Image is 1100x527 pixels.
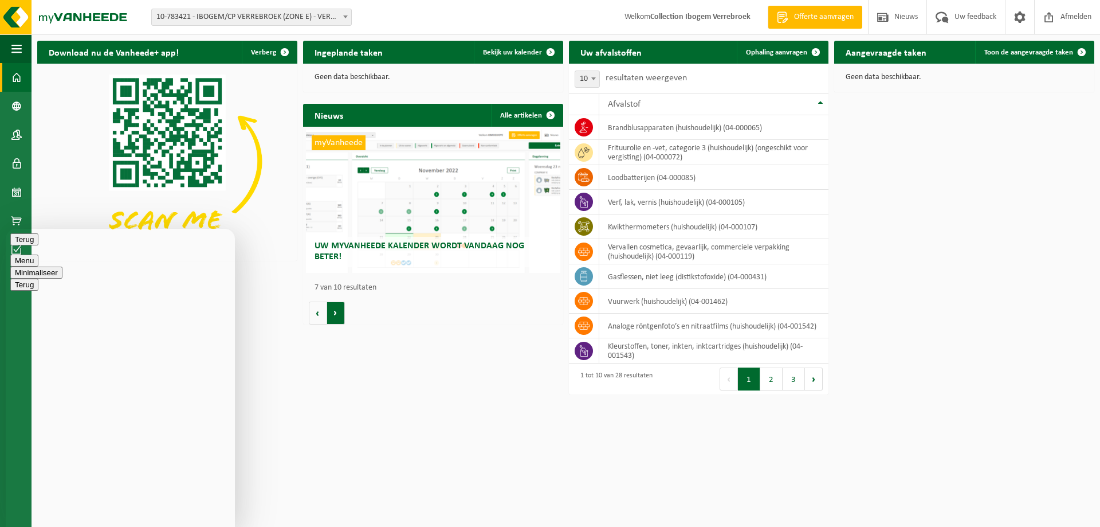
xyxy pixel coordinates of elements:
[37,64,297,259] img: Download de VHEPlus App
[599,289,829,314] td: vuurwerk (huishoudelijk) (04-001462)
[599,165,829,190] td: loodbatterijen (04-000085)
[608,100,641,109] span: Afvalstof
[315,73,552,81] p: Geen data beschikbaar.
[599,314,829,338] td: analoge röntgenfoto’s en nitraatfilms (huishoudelijk) (04-001542)
[251,49,276,56] span: Verberg
[575,71,600,88] span: 10
[606,73,687,83] label: resultaten weergeven
[315,241,524,261] span: Uw myVanheede kalender wordt vandaag nog beter!
[984,49,1073,56] span: Toon de aangevraagde taken
[303,41,394,63] h2: Ingeplande taken
[309,302,327,325] button: Vorige
[575,366,653,392] div: 1 tot 10 van 28 resultaten
[6,229,235,527] iframe: chat widget
[720,368,738,391] button: Previous
[768,6,862,29] a: Offerte aanvragen
[37,41,190,63] h2: Download nu de Vanheede+ app!
[760,368,783,391] button: 2
[599,338,829,364] td: kleurstoffen, toner, inkten, inktcartridges (huishoudelijk) (04-001543)
[483,49,542,56] span: Bekijk uw kalender
[569,41,653,63] h2: Uw afvalstoffen
[846,73,1083,81] p: Geen data beschikbaar.
[650,13,751,21] strong: Collection Ibogem Verrebroek
[242,41,296,64] button: Verberg
[306,130,561,273] a: myVanheede Uw myVanheede kalender wordt vandaag nog beter!
[599,190,829,214] td: verf, lak, vernis (huishoudelijk) (04-000105)
[834,41,938,63] h2: Aangevraagde taken
[599,115,829,140] td: brandblusapparaten (huishoudelijk) (04-000065)
[491,104,562,127] a: Alle artikelen
[312,135,366,150] span: myVanheede
[151,9,352,26] span: 10-783421 - IBOGEM/CP VERREBROEK (ZONE E) - VERREBROEK
[599,264,829,289] td: gasflessen, niet leeg (distikstofoxide) (04-000431)
[599,140,829,165] td: frituurolie en -vet, categorie 3 (huishoudelijk) (ongeschikt voor vergisting) (04-000072)
[303,104,355,126] h2: Nieuws
[975,41,1093,64] a: Toon de aangevraagde taken
[315,284,557,292] p: 7 van 10 resultaten
[599,214,829,239] td: kwikthermometers (huishoudelijk) (04-000107)
[738,368,760,391] button: 1
[152,9,351,25] span: 10-783421 - IBOGEM/CP VERREBROEK (ZONE E) - VERREBROEK
[737,41,827,64] a: Ophaling aanvragen
[791,11,857,23] span: Offerte aanvragen
[327,302,345,325] button: Volgende
[783,368,805,391] button: 3
[474,41,562,64] a: Bekijk uw kalender
[746,49,807,56] span: Ophaling aanvragen
[575,71,599,87] span: 10
[805,368,823,391] button: Next
[599,239,829,264] td: vervallen cosmetica, gevaarlijk, commerciele verpakking (huishoudelijk) (04-000119)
